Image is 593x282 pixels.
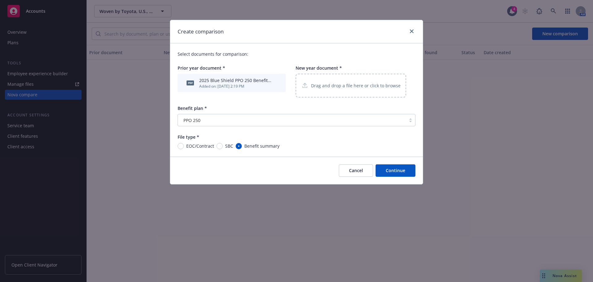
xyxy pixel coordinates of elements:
[311,82,401,89] p: Drag and drop a file here or click to browse
[225,143,233,149] span: SBC
[296,65,342,71] span: New year document *
[178,105,207,111] span: Benefit plan *
[296,74,406,98] div: Drag and drop a file here or click to browse
[199,77,272,84] div: 2025 Blue Shield PPO 250 Benefit Summary Woven Toyota.pdf
[178,134,199,140] span: File type *
[408,28,415,35] a: close
[199,84,272,89] div: Added on: [DATE] 2:19 PM
[178,28,224,36] h1: Create comparison
[178,65,225,71] span: Prior year document *
[183,117,200,124] span: PPO 250
[339,164,373,177] button: Cancel
[178,143,184,149] input: EOC/Contract
[186,143,214,149] span: EOC/Contract
[178,51,415,57] p: Select documents for comparison:
[275,80,280,86] button: archive file
[236,143,242,149] input: Benefit summary
[181,117,403,124] span: PPO 250
[244,143,280,149] span: Benefit summary
[217,143,223,149] input: SBC
[376,164,415,177] button: Continue
[187,80,194,85] span: pdf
